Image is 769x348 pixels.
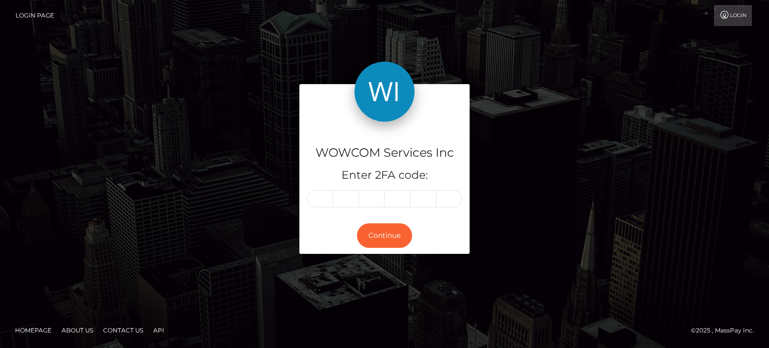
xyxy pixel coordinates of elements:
[691,325,761,336] div: © 2025 , MassPay Inc.
[99,322,147,338] a: Contact Us
[714,5,752,26] a: Login
[354,62,415,122] img: WOWCOM Services Inc
[307,168,462,183] h5: Enter 2FA code:
[357,223,412,248] button: Continue
[11,322,56,338] a: Homepage
[307,144,462,162] h4: WOWCOM Services Inc
[58,322,97,338] a: About Us
[149,322,168,338] a: API
[16,5,54,26] a: Login Page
